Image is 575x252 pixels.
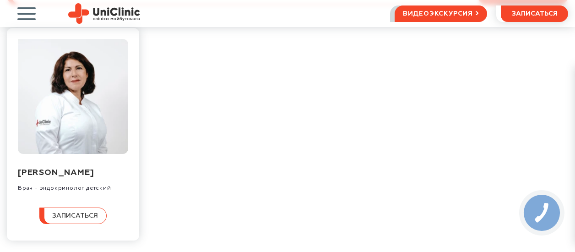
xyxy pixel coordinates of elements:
img: Site [68,3,140,24]
div: Врач - эндокринолог детский [18,185,111,192]
button: записаться [39,208,107,224]
a: видеоэкскурсия [395,5,487,22]
span: видеоэкскурсия [403,6,473,22]
a: [PERSON_NAME] [18,169,94,177]
span: записаться [52,213,98,219]
button: записаться [501,5,568,22]
img: Чакмазова Елена Николаевна [18,39,128,154]
span: записаться [512,11,558,17]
